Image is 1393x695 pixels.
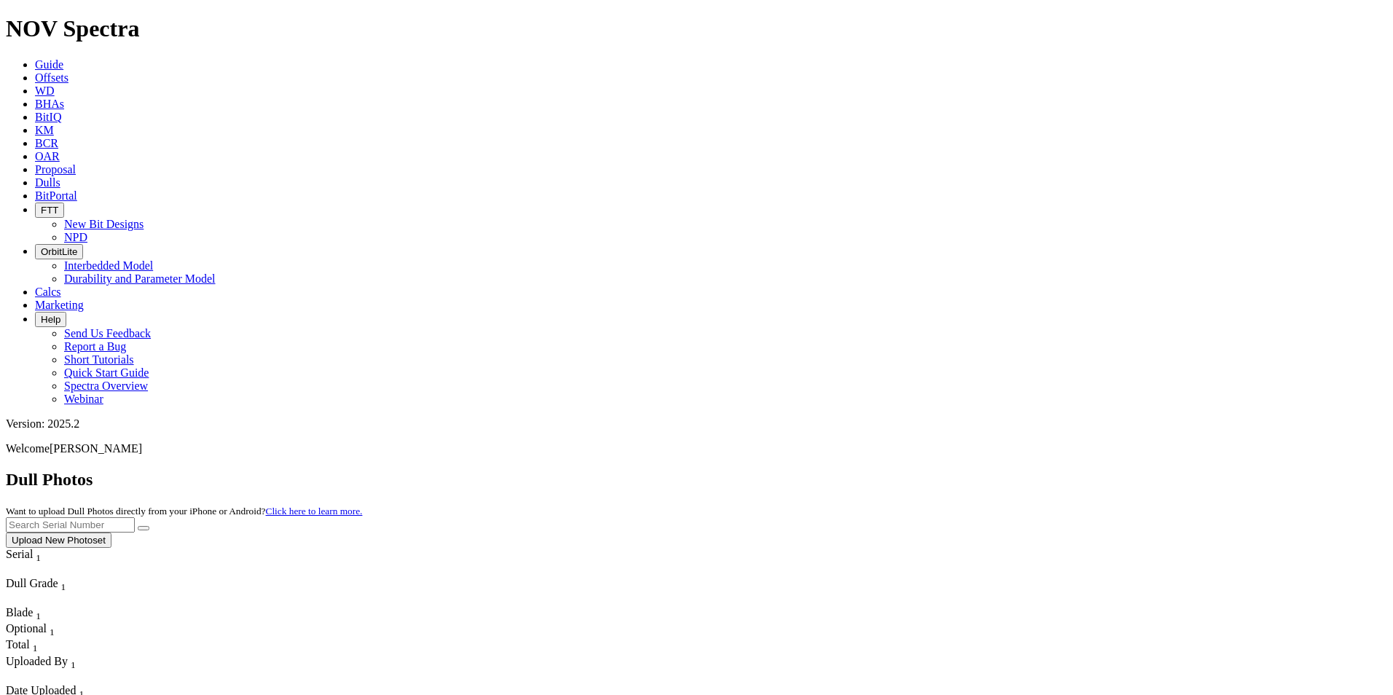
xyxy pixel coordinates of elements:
span: Serial [6,548,33,560]
span: [PERSON_NAME] [50,442,142,455]
a: Offsets [35,71,68,84]
a: Short Tutorials [64,353,134,366]
button: OrbitLite [35,244,83,259]
sub: 1 [36,552,41,563]
button: Upload New Photoset [6,533,111,548]
a: BitIQ [35,111,61,123]
sub: 1 [33,643,38,654]
sub: 1 [50,627,55,637]
a: Quick Start Guide [64,366,149,379]
sub: 1 [71,659,76,670]
span: Uploaded By [6,655,68,667]
small: Want to upload Dull Photos directly from your iPhone or Android? [6,506,362,517]
div: Sort None [6,577,108,606]
a: Interbedded Model [64,259,153,272]
a: Webinar [64,393,103,405]
span: Optional [6,622,47,635]
div: Uploaded By Sort None [6,655,143,671]
a: Click here to learn more. [266,506,363,517]
span: Sort None [50,622,55,635]
a: OAR [35,150,60,162]
div: Column Menu [6,564,68,577]
a: KM [35,124,54,136]
a: BitPortal [35,189,77,202]
sub: 1 [61,581,66,592]
a: Spectra Overview [64,380,148,392]
div: Sort None [6,622,57,638]
div: Column Menu [6,671,143,684]
span: Sort None [61,577,66,589]
span: Total [6,638,30,651]
sub: 1 [36,610,41,621]
a: Send Us Feedback [64,327,151,339]
div: Sort None [6,655,143,684]
a: WD [35,85,55,97]
a: BHAs [35,98,64,110]
a: Guide [35,58,63,71]
div: Column Menu [6,593,108,606]
a: New Bit Designs [64,218,144,230]
span: Help [41,314,60,325]
span: FTT [41,205,58,216]
button: Help [35,312,66,327]
input: Search Serial Number [6,517,135,533]
div: Version: 2025.2 [6,417,1387,431]
a: BCR [35,137,58,149]
div: Optional Sort None [6,622,57,638]
a: Calcs [35,286,61,298]
a: NPD [64,231,87,243]
button: FTT [35,203,64,218]
span: OrbitLite [41,246,77,257]
a: Proposal [35,163,76,176]
a: Durability and Parameter Model [64,272,216,285]
span: Sort None [33,638,38,651]
div: Total Sort None [6,638,57,654]
div: Sort None [6,606,57,622]
span: Blade [6,606,33,619]
a: Dulls [35,176,60,189]
span: Sort None [36,606,41,619]
span: Sort None [36,548,41,560]
span: Sort None [71,655,76,667]
h2: Dull Photos [6,470,1387,490]
div: Sort None [6,548,68,577]
div: Blade Sort None [6,606,57,622]
div: Serial Sort None [6,548,68,564]
a: Marketing [35,299,84,311]
h1: NOV Spectra [6,15,1387,42]
span: Dull Grade [6,577,58,589]
div: Dull Grade Sort None [6,577,108,593]
div: Sort None [6,638,57,654]
p: Welcome [6,442,1387,455]
a: Report a Bug [64,340,126,353]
